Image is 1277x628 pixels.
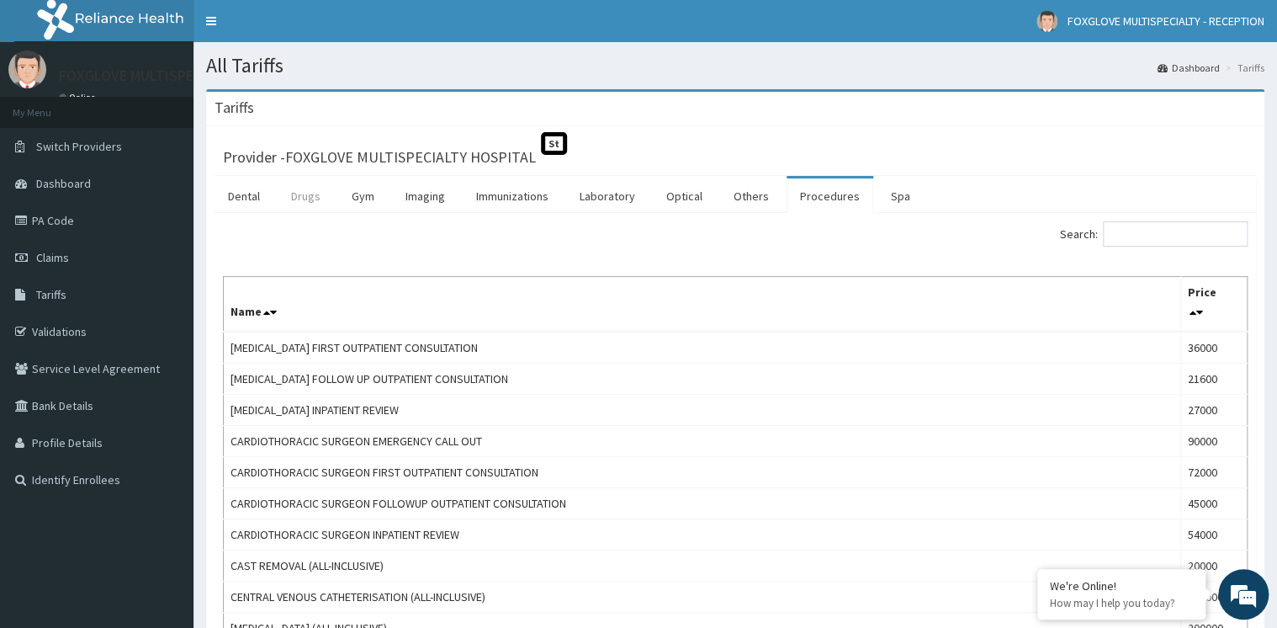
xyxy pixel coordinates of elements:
span: Dashboard [36,176,91,191]
a: Drugs [278,178,334,214]
a: Gym [338,178,388,214]
a: Spa [877,178,924,214]
a: Immunizations [463,178,562,214]
img: User Image [1036,11,1057,32]
td: [MEDICAL_DATA] INPATIENT REVIEW [224,395,1181,426]
img: User Image [8,51,46,88]
a: Others [720,178,782,214]
td: 72000 [1180,457,1247,488]
td: [MEDICAL_DATA] FOLLOW UP OUTPATIENT CONSULTATION [224,364,1181,395]
input: Search: [1103,221,1248,247]
td: CARDIOTHORACIC SURGEON EMERGENCY CALL OUT [224,426,1181,457]
a: Online [59,92,99,104]
td: CARDIOTHORACIC SURGEON INPATIENT REVIEW [224,519,1181,551]
p: How may I help you today? [1050,596,1193,610]
div: We're Online! [1050,578,1193,593]
div: Chat with us now [87,94,283,116]
p: FOXGLOVE MULTISPECIALTY - RECEPTION [59,68,323,83]
div: Minimize live chat window [276,8,316,49]
th: Price [1180,277,1247,333]
td: [MEDICAL_DATA] FIRST OUTPATIENT CONSULTATION [224,332,1181,364]
a: Procedures [787,178,873,214]
span: FOXGLOVE MULTISPECIALTY - RECEPTION [1068,13,1264,29]
span: St [541,132,567,155]
h3: Tariffs [215,100,254,115]
a: Optical [653,178,716,214]
td: 90000 [1180,426,1247,457]
td: 36000 [1180,332,1247,364]
span: Tariffs [36,287,66,302]
a: Imaging [392,178,458,214]
td: 27000 [1180,395,1247,426]
textarea: Type your message and hit 'Enter' [8,435,321,494]
img: d_794563401_company_1708531726252_794563401 [31,84,68,126]
span: We're online! [98,200,232,370]
td: 54000 [1180,519,1247,551]
td: 21600 [1180,364,1247,395]
td: 45000 [1180,488,1247,519]
td: 20000 [1180,551,1247,582]
a: Laboratory [566,178,649,214]
a: Dashboard [1158,61,1220,75]
span: Claims [36,250,69,265]
td: CARDIOTHORACIC SURGEON FOLLOWUP OUTPATIENT CONSULTATION [224,488,1181,519]
td: CAST REMOVAL (ALL-INCLUSIVE) [224,551,1181,582]
th: Name [224,277,1181,333]
td: CENTRAL VENOUS CATHETERISATION (ALL-INCLUSIVE) [224,582,1181,613]
a: Dental [215,178,273,214]
td: CARDIOTHORACIC SURGEON FIRST OUTPATIENT CONSULTATION [224,457,1181,488]
h1: All Tariffs [206,55,1264,77]
td: 250000 [1180,582,1247,613]
h3: Provider - FOXGLOVE MULTISPECIALTY HOSPITAL [223,150,536,165]
label: Search: [1060,221,1248,247]
li: Tariffs [1221,61,1264,75]
span: Switch Providers [36,139,122,154]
